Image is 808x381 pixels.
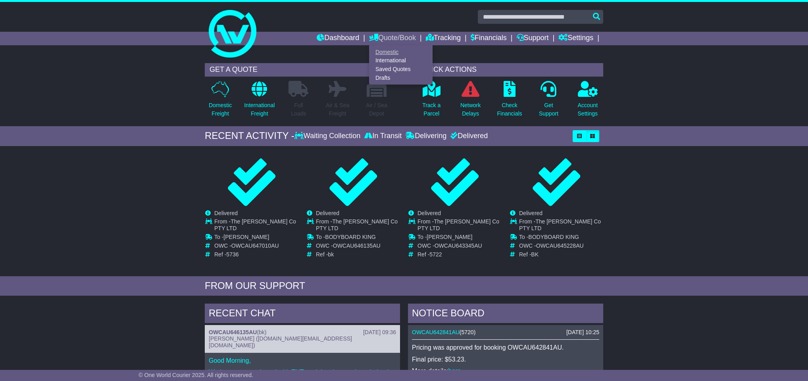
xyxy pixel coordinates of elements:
[244,101,275,118] p: International Freight
[214,251,298,258] td: Ref -
[416,63,603,77] div: QUICK ACTIONS
[448,132,488,140] div: Delivered
[214,210,238,216] span: Delivered
[294,132,362,140] div: Waiting Collection
[259,329,265,335] span: bk
[462,329,474,335] span: 5720
[214,218,296,231] span: The [PERSON_NAME] Co PTY LTD
[460,81,481,122] a: NetworkDelays
[412,367,599,375] p: More details: .
[566,329,599,336] div: [DATE] 10:25
[205,63,392,77] div: GET A QUOTE
[333,242,381,249] span: OWCAU646135AU
[316,218,400,234] td: From -
[205,280,603,292] div: FROM OUR SUPPORT
[316,251,400,258] td: Ref -
[363,329,396,336] div: [DATE] 09:36
[519,251,603,258] td: Ref -
[369,48,432,56] a: Domestic
[460,101,481,118] p: Network Delays
[422,81,441,122] a: Track aParcel
[369,73,432,82] a: Drafts
[244,81,275,122] a: InternationalFreight
[369,32,416,45] a: Quote/Book
[539,81,559,122] a: GetSupport
[317,32,359,45] a: Dashboard
[429,251,442,258] span: 5722
[417,218,501,234] td: From -
[528,234,579,240] span: BODYBOARD KING
[417,210,441,216] span: Delivered
[214,218,298,234] td: From -
[417,234,501,242] td: To -
[578,101,598,118] p: Account Settings
[408,304,603,325] div: NOTICE BOARD
[209,101,232,118] p: Domestic Freight
[412,356,599,363] p: Final price: $53.23.
[223,234,269,240] span: [PERSON_NAME]
[417,218,499,231] span: The [PERSON_NAME] Co PTY LTD
[214,234,298,242] td: To -
[316,242,400,251] td: OWC -
[517,32,549,45] a: Support
[577,81,598,122] a: AccountSettings
[369,45,433,85] div: Quote/Book
[316,210,339,216] span: Delivered
[426,32,461,45] a: Tracking
[205,130,294,142] div: RECENT ACTIVITY -
[289,101,308,118] p: Full Loads
[519,242,603,251] td: OWC -
[404,132,448,140] div: Delivering
[208,81,232,122] a: DomesticFreight
[316,218,398,231] span: The [PERSON_NAME] Co PTY LTD
[412,344,599,351] p: Pricing was approved for booking OWCAU642841AU.
[362,132,404,140] div: In Transit
[417,242,501,251] td: OWC -
[209,357,396,364] p: Good Morning,
[427,234,472,240] span: [PERSON_NAME]
[519,218,601,231] span: The [PERSON_NAME] Co PTY LTD
[519,234,603,242] td: To -
[369,56,432,65] a: International
[209,335,352,348] span: [PERSON_NAME] ([DOMAIN_NAME][EMAIL_ADDRESS][DOMAIN_NAME])
[209,329,396,336] div: ( )
[471,32,507,45] a: Financials
[316,234,400,242] td: To -
[519,210,543,216] span: Delivered
[539,101,558,118] p: Get Support
[209,329,257,335] a: OWCAU646135AU
[325,234,376,240] span: BODYBOARD KING
[519,218,603,234] td: From -
[448,368,461,374] a: here
[412,329,599,336] div: ( )
[226,251,239,258] span: 5736
[205,304,400,325] div: RECENT CHAT
[435,242,482,249] span: OWCAU643345AU
[369,65,432,74] a: Saved Quotes
[214,242,298,251] td: OWC -
[417,251,501,258] td: Ref -
[366,101,387,118] p: Air / Sea Depot
[497,101,522,118] p: Check Financials
[139,372,253,378] span: © One World Courier 2025. All rights reserved.
[558,32,593,45] a: Settings
[531,251,539,258] span: BK
[497,81,523,122] a: CheckFinancials
[328,251,334,258] span: bk
[412,329,460,335] a: OWCAU642841AU
[326,101,349,118] p: Air & Sea Freight
[536,242,584,249] span: OWCAU645228AU
[422,101,441,118] p: Track a Parcel
[231,242,279,249] span: OWCAU647010AU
